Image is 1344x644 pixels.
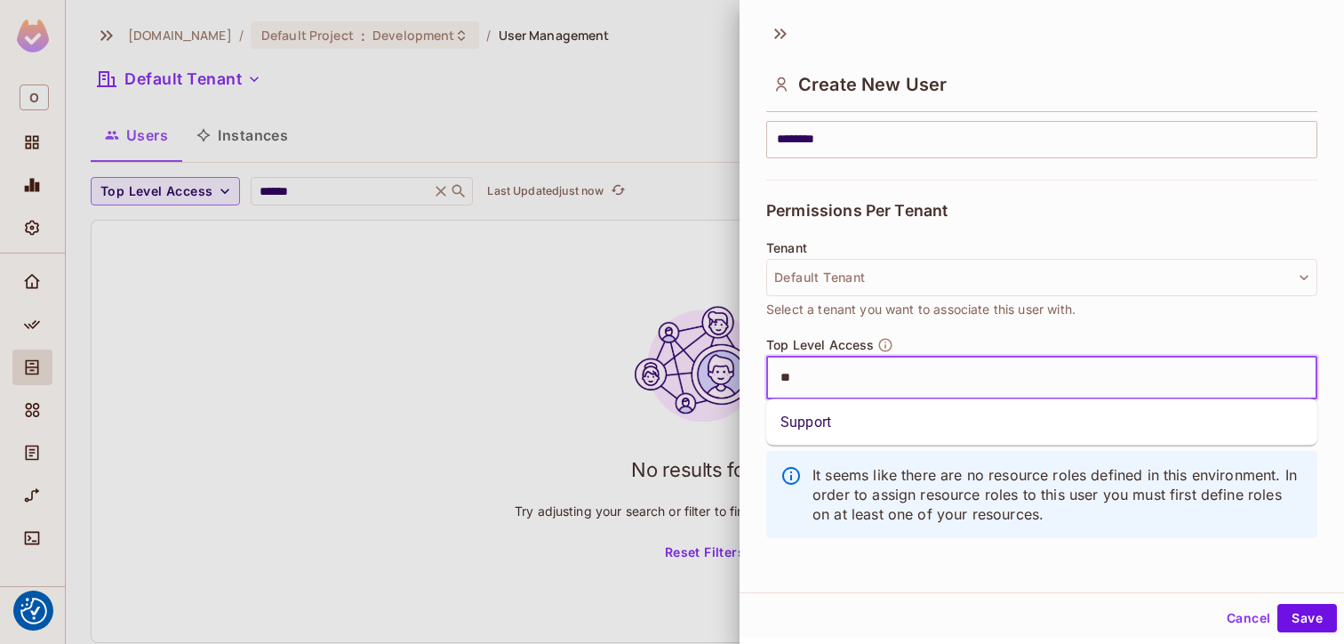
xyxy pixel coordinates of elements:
[766,407,1317,439] li: Support
[766,338,874,352] span: Top Level Access
[1308,375,1311,379] button: Close
[1220,604,1277,632] button: Cancel
[766,241,807,255] span: Tenant
[812,465,1303,524] p: It seems like there are no resource roles defined in this environment. In order to assign resourc...
[20,598,47,624] button: Consent Preferences
[20,598,47,624] img: Revisit consent button
[766,259,1317,296] button: Default Tenant
[766,300,1076,319] span: Select a tenant you want to associate this user with.
[798,74,947,95] span: Create New User
[766,202,948,220] span: Permissions Per Tenant
[1277,604,1337,632] button: Save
